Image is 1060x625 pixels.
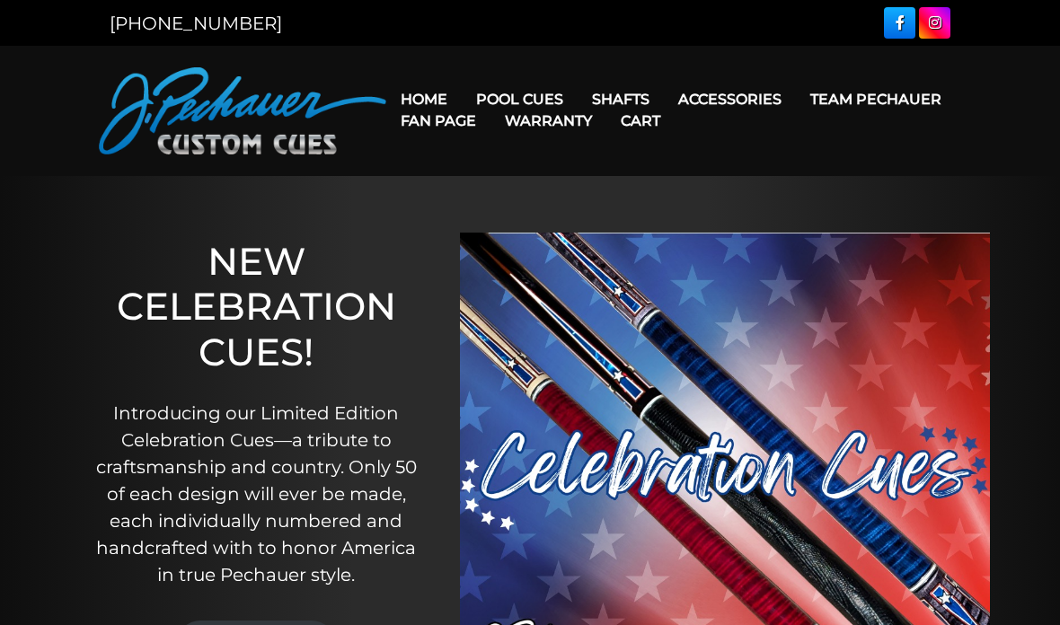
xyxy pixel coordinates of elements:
a: Warranty [490,98,606,144]
a: Cart [606,98,675,144]
a: [PHONE_NUMBER] [110,13,282,34]
p: Introducing our Limited Edition Celebration Cues—a tribute to craftsmanship and country. Only 50 ... [89,400,424,588]
h1: NEW CELEBRATION CUES! [89,239,424,374]
a: Accessories [664,76,796,122]
a: Home [386,76,462,122]
img: Pechauer Custom Cues [99,67,386,154]
a: Team Pechauer [796,76,956,122]
a: Fan Page [386,98,490,144]
a: Shafts [578,76,664,122]
a: Pool Cues [462,76,578,122]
